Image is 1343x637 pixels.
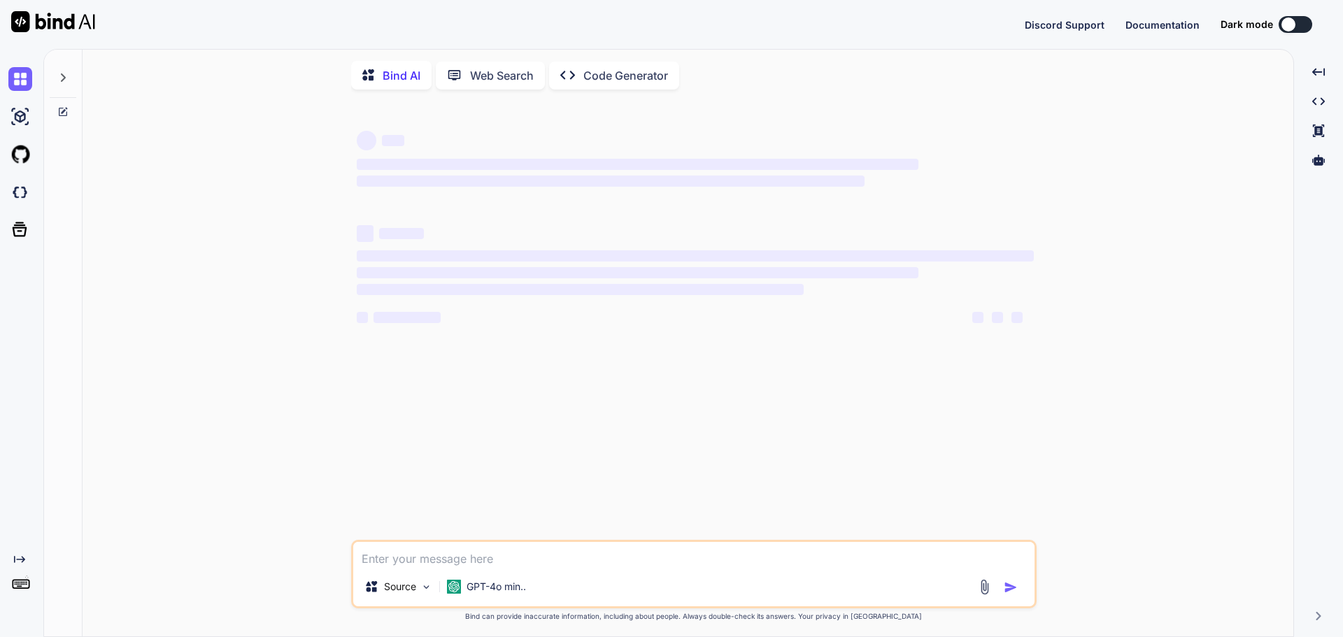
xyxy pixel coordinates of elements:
[357,225,374,242] span: ‌
[8,180,32,204] img: darkCloudIdeIcon
[1025,17,1104,32] button: Discord Support
[1125,19,1200,31] span: Documentation
[357,176,865,187] span: ‌
[11,11,95,32] img: Bind AI
[467,580,526,594] p: GPT-4o min..
[470,67,534,84] p: Web Search
[447,580,461,594] img: GPT-4o mini
[8,143,32,166] img: githubLight
[383,67,420,84] p: Bind AI
[972,312,983,323] span: ‌
[379,228,424,239] span: ‌
[357,159,918,170] span: ‌
[8,67,32,91] img: chat
[1221,17,1273,31] span: Dark mode
[420,581,432,593] img: Pick Models
[351,611,1037,622] p: Bind can provide inaccurate information, including about people. Always double-check its answers....
[382,135,404,146] span: ‌
[1125,17,1200,32] button: Documentation
[1011,312,1023,323] span: ‌
[992,312,1003,323] span: ‌
[357,131,376,150] span: ‌
[357,312,368,323] span: ‌
[1025,19,1104,31] span: Discord Support
[384,580,416,594] p: Source
[1004,580,1018,594] img: icon
[976,579,993,595] img: attachment
[357,267,918,278] span: ‌
[374,312,441,323] span: ‌
[357,284,804,295] span: ‌
[8,105,32,129] img: ai-studio
[583,67,668,84] p: Code Generator
[357,250,1034,262] span: ‌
